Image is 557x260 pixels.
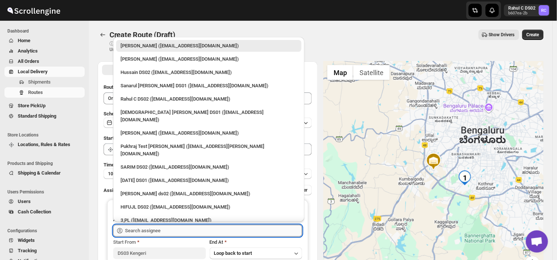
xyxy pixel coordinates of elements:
div: [DEMOGRAPHIC_DATA] [PERSON_NAME] DS01 ([EMAIL_ADDRESS][DOMAIN_NAME]) [121,109,297,124]
div: Hussain DS02 ([EMAIL_ADDRESS][DOMAIN_NAME]) [121,69,297,76]
li: HIFUJL DS02 (cepali9173@intady.com) [113,200,304,213]
input: Eg: Bengaluru Route [104,92,312,104]
span: Route Name [104,84,129,90]
p: Rahul C DS02 [509,5,536,11]
span: Create Route (Draft) [109,30,175,39]
span: Create [527,32,539,38]
button: User menu [504,4,550,16]
li: Rahul Chopra (pukhraj@home-run.co) [113,40,304,52]
li: Mujakkir Benguli (voweh79617@daypey.com) [113,52,304,65]
button: All Route Options [102,65,207,75]
button: Users [4,196,85,207]
span: All Orders [18,58,39,64]
button: Home [4,36,85,46]
button: Routes [98,30,108,40]
div: Pukhraj Test [PERSON_NAME] ([EMAIL_ADDRESS][PERSON_NAME][DOMAIN_NAME]) [121,143,297,158]
button: Shipping & Calendar [4,168,85,178]
div: [PERSON_NAME] ([EMAIL_ADDRESS][DOMAIN_NAME]) [121,42,297,50]
button: Show street map [327,65,353,80]
li: Hussain DS02 (jarav60351@abatido.com) [113,65,304,78]
div: [DATE] DS01 ([EMAIL_ADDRESS][DOMAIN_NAME]) [121,177,297,184]
span: Assign to [104,188,124,193]
div: HIFUJL DS02 ([EMAIL_ADDRESS][DOMAIN_NAME]) [121,203,297,211]
span: Widgets [18,237,35,243]
div: Sanarul [PERSON_NAME] DS01 ([EMAIL_ADDRESS][DOMAIN_NAME]) [121,82,297,90]
div: [PERSON_NAME] ds02 ([EMAIL_ADDRESS][DOMAIN_NAME]) [121,190,297,197]
span: Shipping & Calendar [18,170,61,176]
button: Analytics [4,46,85,56]
span: Users Permissions [7,189,85,195]
button: All Orders [4,56,85,67]
li: Vikas Rathod (lolegiy458@nalwan.com) [113,126,304,139]
span: Rahul C DS02 [539,5,549,16]
button: Locations, Rules & Rates [4,139,85,150]
div: [PERSON_NAME] ([EMAIL_ADDRESS][DOMAIN_NAME]) [121,129,297,137]
span: Analytics [18,48,38,54]
div: End At [210,239,302,246]
button: Show Drivers [479,30,519,40]
li: Islam Laskar DS01 (vixib74172@ikowat.com) [113,105,304,126]
span: Store PickUp [18,103,45,108]
span: Tracking [18,248,37,253]
span: Start Location (Warehouse) [104,135,162,141]
button: Widgets [4,235,85,246]
div: SARIM DS02 ([EMAIL_ADDRESS][DOMAIN_NAME]) [121,163,297,171]
span: Standard Shipping [18,113,56,119]
input: Search assignee [125,225,302,237]
span: Local Delivery [18,69,48,74]
span: Configurations [7,228,85,234]
div: [PERSON_NAME] ([EMAIL_ADDRESS][DOMAIN_NAME]) [121,55,297,63]
span: Cash Collection [18,209,51,215]
button: Routes [4,87,85,98]
span: Home [18,38,30,43]
p: ⓘ Shipments can also be added from Shipments menu Unrouted tab [109,41,226,53]
span: Products and Shipping [7,161,85,166]
span: Store Locations [7,132,85,138]
button: 10 minutes [104,169,312,179]
p: b607ea-2b [509,11,536,16]
span: Shipments [28,79,51,85]
span: Show Drivers [489,32,515,38]
li: Sanarul Haque DS01 (fefifag638@adosnan.com) [113,78,304,92]
span: Locations, Rules & Rates [18,142,70,147]
div: Rahul C DS02 ([EMAIL_ADDRESS][DOMAIN_NAME]) [121,95,297,103]
text: RC [541,8,547,13]
button: Create [522,30,544,40]
span: Scheduled for [104,111,133,117]
li: SARIM DS02 (xititor414@owlny.com) [113,160,304,173]
button: Tracking [4,246,85,256]
span: Start From [113,239,136,245]
button: Cash Collection [4,207,85,217]
span: Routes [28,90,43,95]
button: Shipments [4,77,85,87]
button: [DATE]|[DATE] [104,118,312,128]
div: 3 PL ([EMAIL_ADDRESS][DOMAIN_NAME]) [121,217,297,224]
div: 1 [458,170,472,185]
li: Rashidul ds02 (vaseno4694@minduls.com) [113,186,304,200]
button: Loop back to start [210,247,302,259]
img: ScrollEngine [6,1,61,20]
li: 3 PL (hello@home-run.co) [113,213,304,226]
span: Dashboard [7,28,85,34]
span: 10 minutes [108,171,130,177]
div: Open chat [526,230,548,253]
li: Rahul C DS02 (rahul.chopra@home-run.co) [113,92,304,105]
li: Raja DS01 (gasecig398@owlny.com) [113,173,304,186]
span: Time Per Stop [104,162,134,168]
button: Show satellite imagery [353,65,390,80]
li: Pukhraj Test Grewal (lesogip197@pariag.com) [113,139,304,160]
span: Loop back to start [214,250,252,256]
span: Users [18,199,31,204]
